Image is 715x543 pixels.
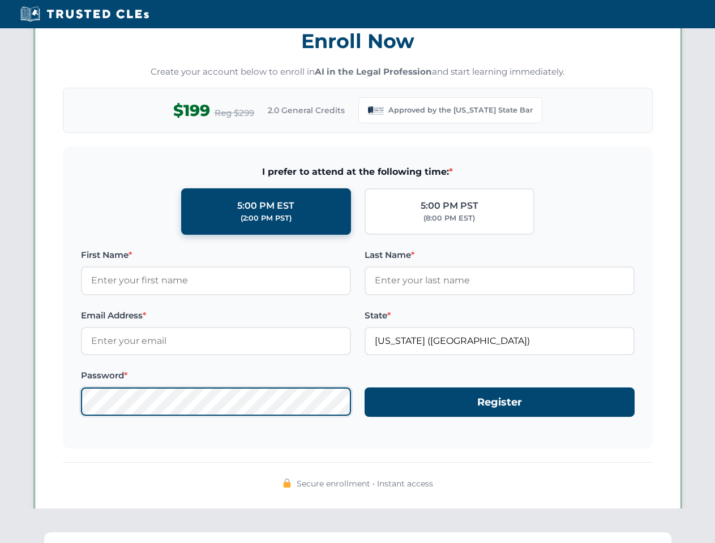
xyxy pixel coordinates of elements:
span: Approved by the [US_STATE] State Bar [388,105,533,116]
input: Enter your email [81,327,351,355]
input: Louisiana (LA) [365,327,635,355]
h3: Enroll Now [63,23,653,59]
label: Password [81,369,351,382]
div: (2:00 PM PST) [241,213,292,224]
span: I prefer to attend at the following time: [81,165,635,179]
strong: AI in the Legal Profession [315,66,432,77]
img: Louisiana State Bar [368,102,384,118]
button: Register [365,387,635,417]
span: Reg $299 [215,106,254,120]
span: $199 [173,98,210,123]
img: 🔒 [282,479,292,488]
img: Trusted CLEs [17,6,152,23]
input: Enter your last name [365,266,635,295]
label: Last Name [365,248,635,262]
label: State [365,309,635,322]
span: Secure enrollment • Instant access [297,477,433,490]
p: Create your account below to enroll in and start learning immediately. [63,66,653,79]
div: (8:00 PM EST) [423,213,475,224]
div: 5:00 PM EST [237,199,294,213]
label: First Name [81,248,351,262]
span: 2.0 General Credits [268,104,345,117]
input: Enter your first name [81,266,351,295]
div: 5:00 PM PST [421,199,478,213]
label: Email Address [81,309,351,322]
